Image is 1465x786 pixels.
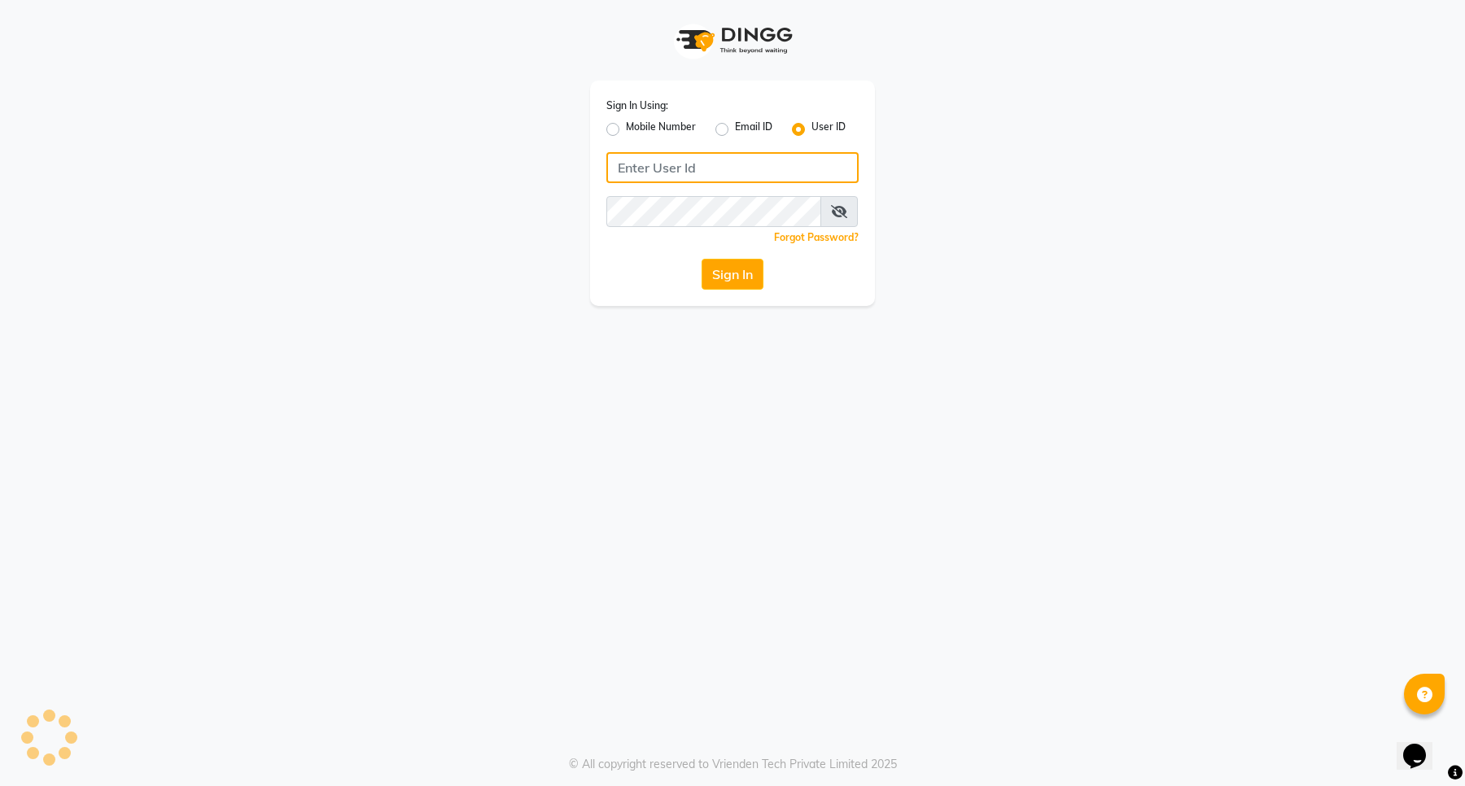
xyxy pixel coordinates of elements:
label: User ID [811,120,846,139]
input: Username [606,152,859,183]
label: Mobile Number [626,120,696,139]
a: Forgot Password? [774,231,859,243]
img: logo1.svg [667,16,798,64]
label: Email ID [735,120,772,139]
button: Sign In [702,259,763,290]
iframe: chat widget [1397,721,1449,770]
input: Username [606,196,821,227]
label: Sign In Using: [606,98,668,113]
